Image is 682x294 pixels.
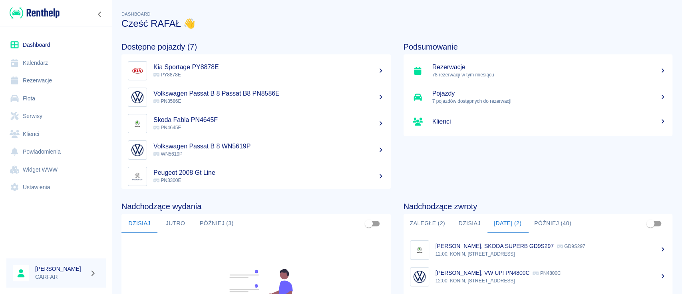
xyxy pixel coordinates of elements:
h5: Volkswagen Passat B 8 Passat B8 PN8586E [153,90,384,98]
button: Dzisiaj [121,214,157,233]
p: [PERSON_NAME], VW UP! PN4800C [435,270,530,276]
a: Renthelp logo [6,6,60,20]
img: Renthelp logo [10,6,60,20]
h5: Skoda Fabia PN4645F [153,116,384,124]
p: 12:00, KONIN, [STREET_ADDRESS] [435,277,666,284]
h5: Klienci [432,118,666,126]
h4: Nadchodzące zwroty [404,202,673,211]
span: PN8586E [153,98,181,104]
a: Powiadomienia [6,143,106,161]
h5: Kia Sportage PY8878E [153,63,384,71]
p: 78 rezerwacji w tym miesiącu [432,71,666,78]
h4: Nadchodzące wydania [121,202,391,211]
a: ImageVolkswagen Passat B 8 Passat B8 PN8586E PN8586E [121,84,391,110]
img: Image [130,90,145,105]
h5: Pojazdy [432,90,666,98]
img: Image [130,142,145,158]
span: PN4645F [153,125,181,130]
a: ImageVolkswagen Passat B 8 WN5619P WN5619P [121,137,391,163]
p: 12:00, KONIN, [STREET_ADDRESS] [435,250,666,258]
a: Pojazdy7 pojazdów dostępnych do rezerwacji [404,84,673,110]
h6: [PERSON_NAME] [35,265,86,273]
a: Image[PERSON_NAME], VW UP! PN4800C PN4800C12:00, KONIN, [STREET_ADDRESS] [404,263,673,290]
img: Image [412,242,427,258]
p: 7 pojazdów dostępnych do rezerwacji [432,98,666,105]
h3: Cześć RAFAŁ 👋 [121,18,672,29]
span: WN5619P [153,151,183,157]
button: Jutro [157,214,193,233]
a: Rezerwacje78 rezerwacji w tym miesiącu [404,58,673,84]
a: ImageSkoda Fabia PN4645F PN4645F [121,110,391,137]
button: Później (40) [528,214,578,233]
a: Flota [6,90,106,108]
a: Klienci [6,125,106,143]
button: Dzisiaj [451,214,487,233]
a: Ustawienia [6,178,106,196]
a: Image[PERSON_NAME], SKODA SUPERB GD9S297 GD9S29712:00, KONIN, [STREET_ADDRESS] [404,236,673,263]
h5: Peugeot 2008 Gt Line [153,169,384,177]
button: Później (3) [193,214,240,233]
img: Image [130,116,145,131]
button: Zaległe (2) [404,214,451,233]
h4: Dostępne pojazdy (7) [121,42,391,52]
a: ImageKia Sportage PY8878E PY8878E [121,58,391,84]
span: Dashboard [121,12,151,16]
a: Serwisy [6,107,106,125]
p: CARFAR [35,273,86,281]
img: Image [130,63,145,78]
p: PN4800C [533,270,561,276]
h4: Podsumowanie [404,42,673,52]
a: Dashboard [6,36,106,54]
img: Image [130,169,145,184]
button: [DATE] (2) [487,214,528,233]
a: Klienci [404,110,673,133]
span: Pokaż przypisane tylko do mnie [643,216,658,231]
span: PN3300E [153,178,181,183]
span: Pokaż przypisane tylko do mnie [361,216,376,231]
a: ImagePeugeot 2008 Gt Line PN3300E [121,163,391,190]
a: Widget WWW [6,161,106,179]
span: PY8878E [153,72,181,78]
img: Image [412,269,427,284]
button: Zwiń nawigację [94,9,106,20]
h5: Rezerwacje [432,63,666,71]
h5: Volkswagen Passat B 8 WN5619P [153,142,384,150]
a: Rezerwacje [6,72,106,90]
a: Kalendarz [6,54,106,72]
p: GD9S297 [557,244,585,249]
p: [PERSON_NAME], SKODA SUPERB GD9S297 [435,243,554,249]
